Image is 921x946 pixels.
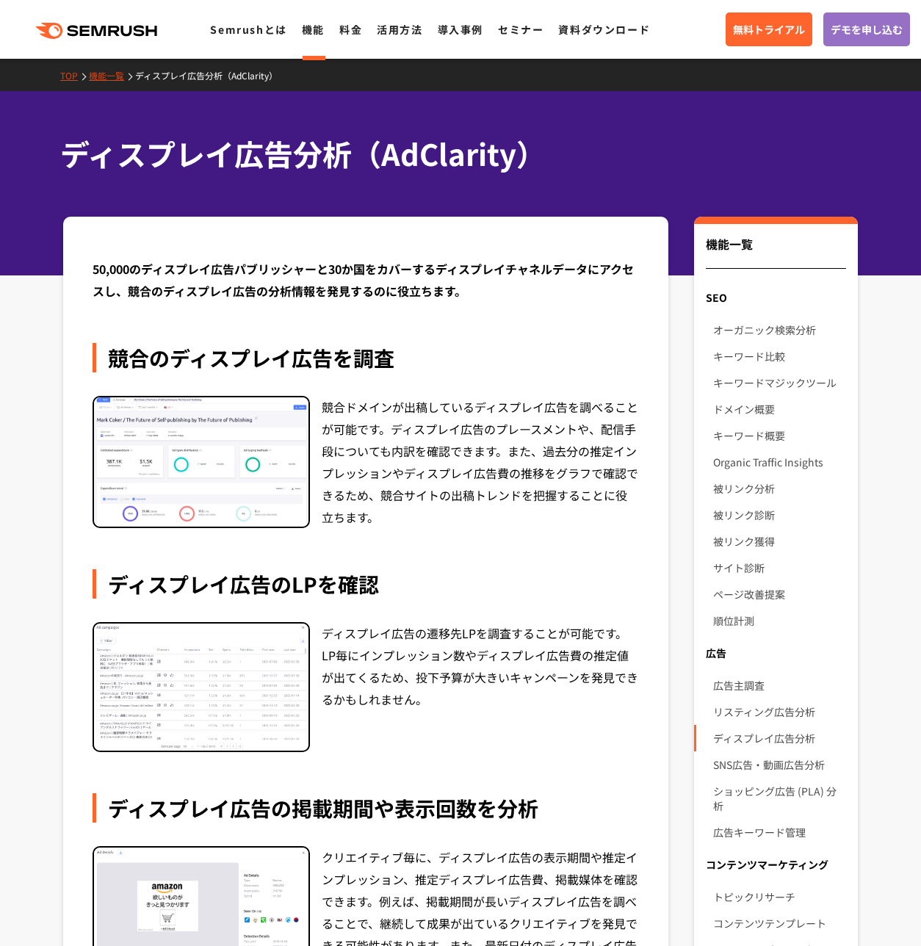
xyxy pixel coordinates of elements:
[713,607,846,634] a: 順位計測
[89,69,135,82] a: 機能一覧
[726,12,812,46] a: 無料トライアル
[713,396,846,422] a: ドメイン概要
[377,22,422,37] a: 活用方法
[713,778,846,819] a: ショッピング広告 (PLA) 分析
[558,22,650,37] a: 資料ダウンロード
[498,22,543,37] a: セミナー
[694,851,858,878] div: コンテンツマーケティング
[706,235,846,269] div: 機能一覧
[93,343,639,372] div: 競合のディスプレイ広告を調査
[93,258,639,302] div: 50,000のディスプレイ広告パブリッシャーと30か国をカバーするディスプレイチャネルデータにアクセスし、競合のディスプレイ広告の分析情報を発見するのに役立ちます。
[713,475,846,502] a: 被リンク分析
[694,284,858,311] div: SEO
[713,672,846,698] a: 広告主調査
[713,910,846,936] a: コンテンツテンプレート
[302,22,325,37] a: 機能
[713,884,846,910] a: トピックリサーチ
[694,640,858,666] div: 広告
[322,622,639,752] div: ディスプレイ広告の遷移先LPを調査することが可能です。LP毎にインプレッション数やディスプレイ広告費の推定値が出てくるため、投下予算が大きいキャンペーンを発見できるかもしれません。
[339,22,362,37] a: 料金
[713,725,846,751] a: ディスプレイ広告分析
[831,21,903,37] span: デモを申し込む
[713,751,846,778] a: SNS広告・動画広告分析
[135,69,289,82] a: ディスプレイ広告分析（AdClarity）
[713,422,846,449] a: キーワード概要
[93,793,639,823] div: ディスプレイ広告の掲載期間や表示回数を分析
[713,528,846,555] a: 被リンク獲得
[60,69,89,82] a: TOP
[823,12,910,46] a: デモを申し込む
[713,581,846,607] a: ページ改善提案
[94,397,308,527] img: 競合のディスプレイ広告を調査
[713,555,846,581] a: サイト診断
[713,698,846,725] a: リスティング広告分析
[713,317,846,343] a: オーガニック検索分析
[210,22,286,37] a: Semrushとは
[733,21,805,37] span: 無料トライアル
[713,502,846,528] a: 被リンク診断
[322,396,639,528] div: 競合ドメインが出稿しているディスプレイ広告を調べることが可能です。ディスプレイ広告のプレースメントや、配信手段についても内訳を確認できます。また、過去分の推定インプレッションやディスプレイ広告費...
[713,819,846,845] a: 広告キーワード管理
[93,569,639,599] div: ディスプレイ広告のLPを確認
[713,369,846,396] a: キーワードマジックツール
[94,624,308,751] img: ディスプレイ広告のLPを確認
[438,22,483,37] a: 導入事例
[60,132,846,176] h1: ディスプレイ広告分析（AdClarity）
[713,449,846,475] a: Organic Traffic Insights
[713,343,846,369] a: キーワード比較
